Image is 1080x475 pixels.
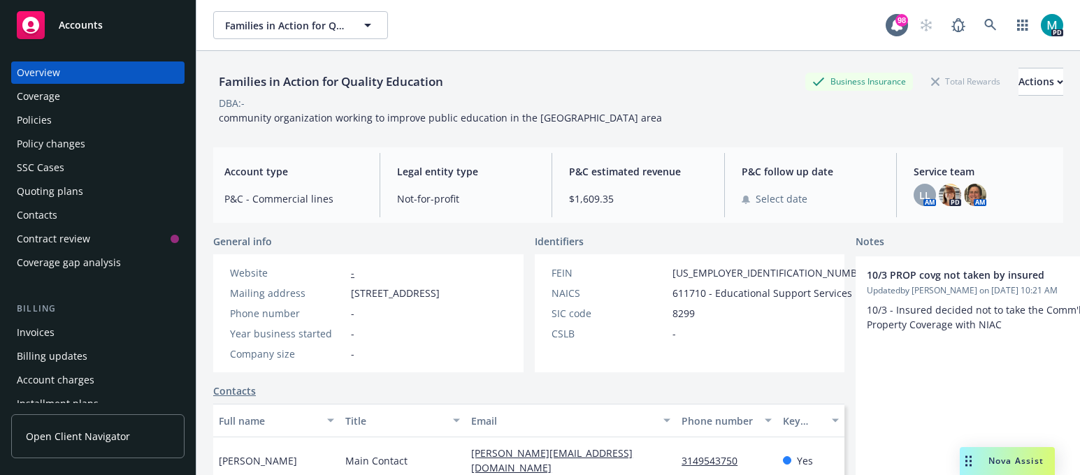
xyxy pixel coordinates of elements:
a: - [351,266,354,279]
button: Title [340,404,466,437]
button: Phone number [676,404,777,437]
div: Policy changes [17,133,85,155]
span: - [672,326,676,341]
div: Company size [230,346,345,361]
button: Email [466,404,676,437]
div: Mailing address [230,286,345,300]
div: Email [471,414,655,428]
div: Actions [1018,68,1063,95]
a: Coverage [11,85,185,108]
span: Select date [756,191,807,206]
span: P&C estimated revenue [569,164,707,179]
div: Year business started [230,326,345,341]
div: Title [345,414,445,428]
div: Quoting plans [17,180,83,203]
span: 8299 [672,306,695,321]
span: Main Contact [345,453,408,468]
a: Contacts [11,204,185,226]
span: $1,609.35 [569,191,707,206]
div: FEIN [552,265,667,280]
a: Invoices [11,321,185,344]
div: Coverage gap analysis [17,251,121,274]
span: Identifiers [535,234,584,249]
div: Policies [17,109,52,131]
span: P&C - Commercial lines [224,191,363,206]
span: community organization working to improve public education in the [GEOGRAPHIC_DATA] area [219,111,662,124]
span: Service team [914,164,1052,179]
span: Open Client Navigator [26,429,130,444]
div: DBA: - [219,96,245,110]
span: Account type [224,164,363,179]
a: Accounts [11,6,185,45]
span: 10/3 PROP covg not taken by insured [867,268,1074,282]
button: Key contact [777,404,844,437]
div: Contract review [17,228,90,250]
a: Policy changes [11,133,185,155]
a: Billing updates [11,345,185,367]
img: photo [964,184,986,206]
span: Accounts [59,20,103,31]
a: Search [977,11,1005,39]
span: Families in Action for Quality Education [225,18,346,33]
span: Yes [797,453,813,468]
a: Installment plans [11,393,185,415]
div: Key contact [783,414,823,428]
div: Contacts [17,204,57,226]
div: Drag to move [960,447,977,475]
span: Not-for-profit [397,191,535,206]
a: Account charges [11,369,185,391]
div: Families in Action for Quality Education [213,73,449,91]
span: General info [213,234,272,249]
a: Switch app [1009,11,1037,39]
span: [PERSON_NAME] [219,453,297,468]
div: Billing [11,302,185,316]
a: Report a Bug [944,11,972,39]
div: SIC code [552,306,667,321]
a: Coverage gap analysis [11,251,185,274]
button: Actions [1018,68,1063,96]
button: Nova Assist [960,447,1055,475]
span: Nova Assist [988,455,1044,467]
button: Full name [213,404,340,437]
div: Installment plans [17,393,99,415]
a: Contract review [11,228,185,250]
img: photo [1041,14,1063,36]
div: CSLB [552,326,667,341]
div: Overview [17,61,60,84]
a: Policies [11,109,185,131]
span: Legal entity type [397,164,535,179]
img: photo [939,184,961,206]
a: Contacts [213,383,256,398]
span: P&C follow up date [742,164,880,179]
span: LL [919,188,930,203]
div: Business Insurance [805,73,913,90]
div: Full name [219,414,319,428]
a: Overview [11,61,185,84]
div: Account charges [17,369,94,391]
a: [PERSON_NAME][EMAIL_ADDRESS][DOMAIN_NAME] [471,446,633,474]
div: NAICS [552,286,667,300]
span: - [351,306,354,321]
a: SSC Cases [11,156,185,179]
span: Notes [856,234,884,251]
a: 3149543750 [682,454,749,467]
a: Start snowing [912,11,940,39]
button: Families in Action for Quality Education [213,11,388,39]
a: Quoting plans [11,180,185,203]
span: [STREET_ADDRESS] [351,286,440,300]
div: Website [230,265,345,280]
div: Coverage [17,85,60,108]
div: Invoices [17,321,55,344]
span: 611710 - Educational Support Services [672,286,852,300]
span: [US_EMPLOYER_IDENTIFICATION_NUMBER] [672,265,872,280]
div: Phone number [230,306,345,321]
div: SSC Cases [17,156,64,179]
div: Phone number [682,414,756,428]
div: Total Rewards [924,73,1007,90]
div: 98 [895,14,908,27]
span: - [351,326,354,341]
span: - [351,346,354,361]
div: Billing updates [17,345,87,367]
